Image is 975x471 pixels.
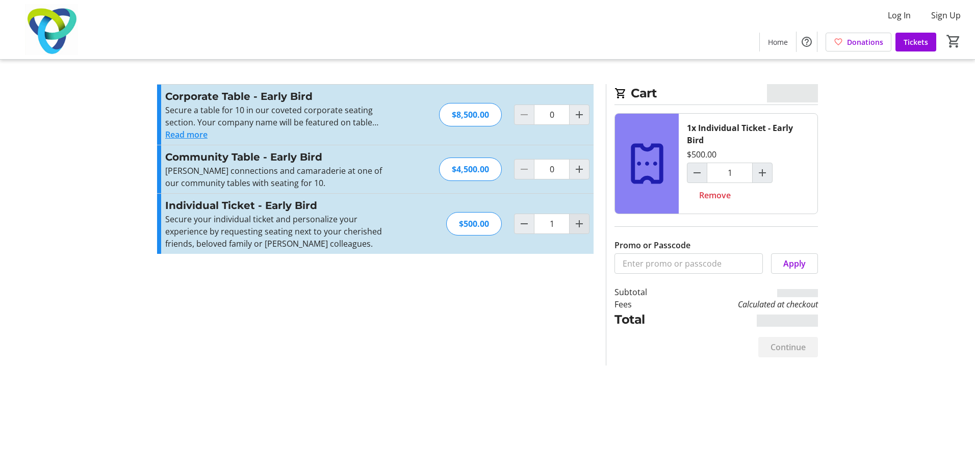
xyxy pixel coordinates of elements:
span: CA$0.00 [767,84,818,102]
div: $500.00 [446,212,502,235]
button: Log In [880,7,919,23]
td: Fees [614,298,674,310]
a: Home [760,33,796,51]
span: Home [768,37,788,47]
td: Calculated at checkout [674,298,818,310]
h3: Individual Ticket - Early Bird [165,198,388,213]
span: Log In [888,9,911,21]
button: Sign Up [923,7,969,23]
span: Tickets [904,37,928,47]
button: Increment by one [570,214,589,233]
div: $8,500.00 [439,103,502,126]
h2: Cart [614,84,818,105]
button: Increment by one [570,160,589,179]
p: Secure a table for 10 in our coveted corporate seating section. Your company name will be feature... [165,104,388,128]
input: Individual Ticket - Early Bird Quantity [707,163,753,183]
span: Sign Up [931,9,961,21]
button: Read more [165,128,208,141]
button: Decrement by one [515,214,534,233]
label: Promo or Passcode [614,239,690,251]
td: Subtotal [614,286,674,298]
span: Donations [847,37,883,47]
button: Cart [944,32,963,50]
button: Apply [771,253,818,274]
span: Apply [783,257,806,270]
td: Total [614,310,674,329]
a: Tickets [895,33,936,51]
input: Corporate Table - Early Bird Quantity [534,104,570,125]
div: $4,500.00 [439,158,502,181]
p: Secure your individual ticket and personalize your experience by requesting seating next to your ... [165,213,388,250]
h3: Community Table - Early Bird [165,149,388,165]
input: Enter promo or passcode [614,253,763,274]
span: Remove [699,189,731,201]
a: Donations [826,33,891,51]
button: Decrement by one [687,163,707,182]
h3: Corporate Table - Early Bird [165,89,388,104]
input: Individual Ticket - Early Bird Quantity [534,214,570,234]
button: Remove [687,185,743,205]
button: Increment by one [753,163,772,182]
img: Trillium Health Partners Foundation's Logo [6,4,97,55]
div: 1x Individual Ticket - Early Bird [687,122,809,146]
div: $500.00 [687,148,716,161]
button: Help [797,32,817,52]
p: [PERSON_NAME] connections and camaraderie at one of our community tables with seating for 10. [165,165,388,189]
input: Community Table - Early Bird Quantity [534,159,570,179]
button: Increment by one [570,105,589,124]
